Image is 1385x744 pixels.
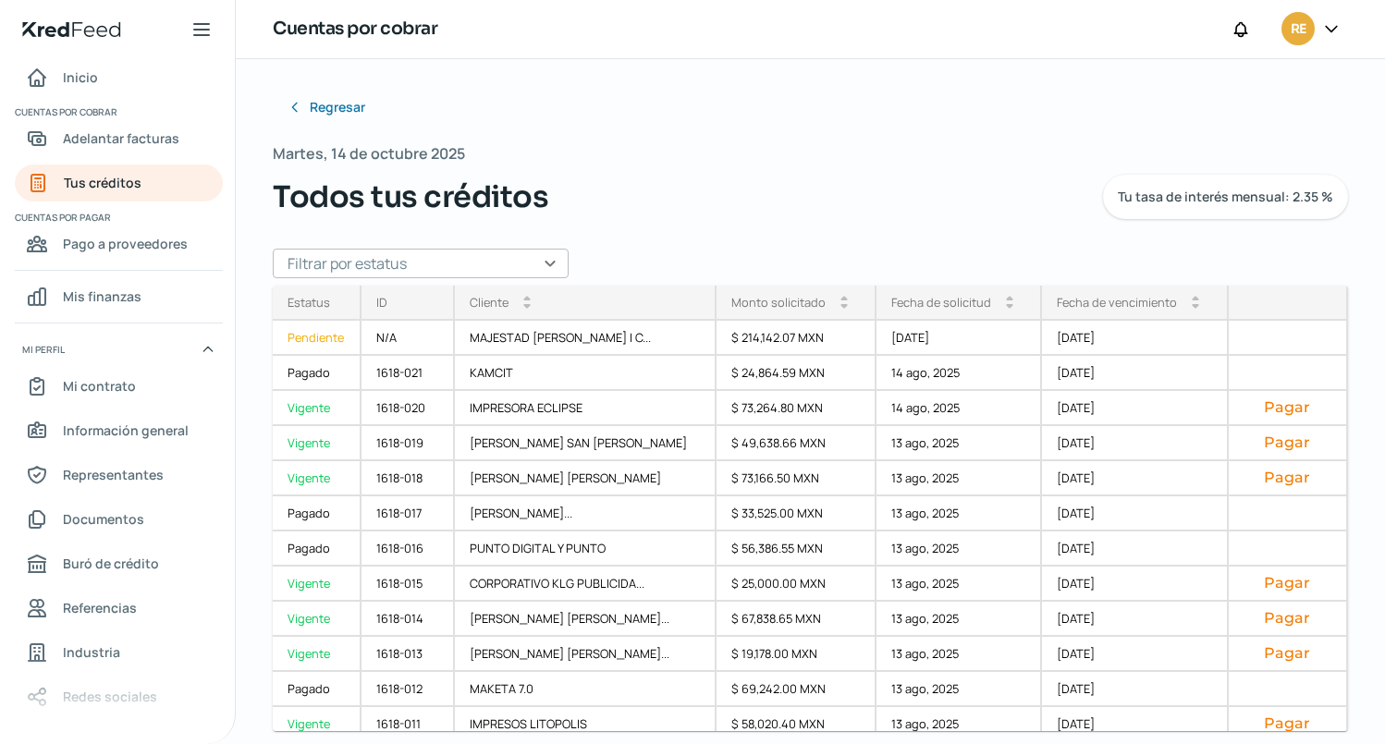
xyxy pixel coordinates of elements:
a: Redes sociales [15,678,223,715]
a: Vigente [273,707,362,742]
button: Pagar [1244,644,1331,663]
span: Cuentas por pagar [15,209,220,226]
span: Tus créditos [64,171,141,194]
span: Buró de crédito [63,552,159,575]
span: Mi perfil [22,341,65,358]
a: Vigente [273,461,362,496]
div: MAJESTAD [PERSON_NAME] I C... [455,321,716,356]
a: Tus créditos [15,165,223,201]
a: Mis finanzas [15,278,223,315]
a: Vigente [273,637,362,672]
div: [PERSON_NAME] [PERSON_NAME]... [455,637,716,672]
i: arrow_drop_down [840,302,848,310]
div: 1618-017 [362,496,455,531]
span: Regresar [310,101,365,114]
div: 1618-019 [362,426,455,461]
div: 13 ago, 2025 [876,496,1042,531]
div: [DATE] [1042,426,1228,461]
div: [DATE] [1042,602,1228,637]
div: [DATE] [1042,461,1228,496]
div: 13 ago, 2025 [876,426,1042,461]
span: Cuentas por cobrar [15,104,220,120]
a: Información general [15,412,223,449]
a: Pago a proveedores [15,226,223,262]
div: 1618-011 [362,707,455,742]
a: Mi contrato [15,368,223,405]
div: [DATE] [1042,637,1228,672]
div: 1618-013 [362,637,455,672]
a: Adelantar facturas [15,120,223,157]
div: Pendiente [273,321,362,356]
div: 13 ago, 2025 [876,567,1042,602]
span: Representantes [63,463,164,486]
div: [DATE] [1042,567,1228,602]
div: $ 24,864.59 MXN [717,356,876,391]
div: [PERSON_NAME] [PERSON_NAME]... [455,602,716,637]
a: Pagado [273,531,362,567]
i: arrow_drop_down [1192,302,1199,310]
i: arrow_drop_down [1006,302,1013,310]
div: [DATE] [1042,391,1228,426]
a: Vigente [273,391,362,426]
a: Documentos [15,501,223,538]
div: [DATE] [1042,672,1228,707]
button: Pagar [1244,398,1331,417]
a: Pagado [273,496,362,531]
div: IMPRESOS LITOPOLIS [455,707,716,742]
div: KAMCIT [455,356,716,391]
div: $ 25,000.00 MXN [717,567,876,602]
div: CORPORATIVO KLG PUBLICIDA... [455,567,716,602]
span: Referencias [63,596,137,619]
div: 1618-016 [362,531,455,567]
a: Pagado [273,356,362,391]
div: $ 33,525.00 MXN [717,496,876,531]
div: [DATE] [1042,321,1228,356]
span: Mi contrato [63,374,136,397]
a: Referencias [15,590,223,627]
i: arrow_drop_down [523,302,531,310]
div: [PERSON_NAME]... [455,496,716,531]
div: N/A [362,321,455,356]
div: $ 214,142.07 MXN [717,321,876,356]
div: [DATE] [1042,707,1228,742]
div: Vigente [273,602,362,637]
span: Documentos [63,507,144,531]
div: [DATE] [876,321,1042,356]
div: [PERSON_NAME] [PERSON_NAME] [455,461,716,496]
span: Tu tasa de interés mensual: 2.35 % [1118,190,1333,203]
div: $ 49,638.66 MXN [717,426,876,461]
a: Pagado [273,672,362,707]
div: 1618-021 [362,356,455,391]
div: 13 ago, 2025 [876,707,1042,742]
a: Vigente [273,567,362,602]
div: $ 67,838.65 MXN [717,602,876,637]
div: 14 ago, 2025 [876,391,1042,426]
div: 1618-018 [362,461,455,496]
button: Pagar [1244,469,1331,487]
button: Regresar [273,89,380,126]
div: 13 ago, 2025 [876,672,1042,707]
a: Buró de crédito [15,545,223,582]
a: Vigente [273,426,362,461]
div: [PERSON_NAME] SAN [PERSON_NAME] [455,426,716,461]
span: RE [1291,18,1305,41]
span: Pago a proveedores [63,232,188,255]
span: Inicio [63,66,98,89]
div: [DATE] [1042,531,1228,567]
div: MAKETA 7.0 [455,672,716,707]
div: 1618-020 [362,391,455,426]
div: Monto solicitado [731,294,826,311]
div: [DATE] [1042,356,1228,391]
div: Fecha de vencimiento [1057,294,1177,311]
div: 1618-014 [362,602,455,637]
div: Cliente [470,294,509,311]
div: $ 69,242.00 MXN [717,672,876,707]
div: $ 73,166.50 MXN [717,461,876,496]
